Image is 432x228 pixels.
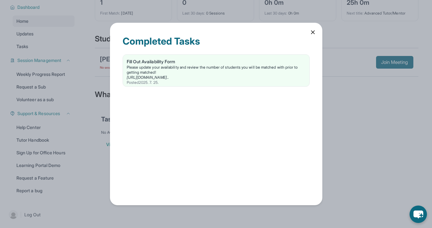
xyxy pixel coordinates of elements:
a: [URL][DOMAIN_NAME].. [127,75,169,80]
div: Posted 2025. 7. 25. [127,80,306,85]
button: chat-button [410,206,427,223]
div: Please update your availability and review the number of students you will be matched with prior ... [127,65,306,75]
a: Fill Out Availability FormPlease update your availability and review the number of students you w... [123,55,309,86]
div: Completed Tasks [123,35,310,54]
div: Fill Out Availability Form [127,59,306,65]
